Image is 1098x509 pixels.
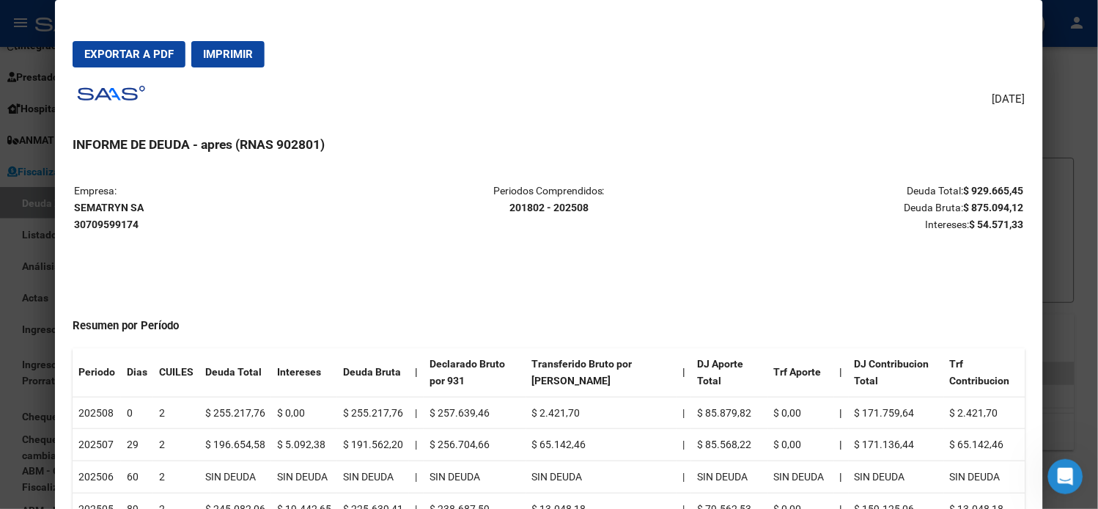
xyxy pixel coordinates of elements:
[271,397,337,429] td: $ 0,00
[834,348,849,397] th: |
[424,429,526,461] td: $ 256.704,66
[677,397,691,429] td: |
[424,397,526,429] td: $ 257.639,46
[121,397,153,429] td: 0
[153,461,199,494] td: 2
[73,135,1025,154] h3: INFORME DE DEUDA - apres (RNAS 902801)
[199,429,271,461] td: $ 196.654,58
[526,348,677,397] th: Transferido Bruto por [PERSON_NAME]
[691,461,768,494] td: SIN DEUDA
[73,397,121,429] td: 202508
[271,348,337,397] th: Intereses
[203,48,253,61] span: Imprimir
[271,429,337,461] td: $ 5.092,38
[199,461,271,494] td: SIN DEUDA
[691,397,768,429] td: $ 85.879,82
[944,429,1025,461] td: $ 65.142,46
[849,348,945,397] th: DJ Contribucion Total
[1048,459,1083,494] iframe: Intercom live chat
[526,461,677,494] td: SIN DEUDA
[409,429,424,461] td: |
[73,318,1025,334] h4: Resumen por Período
[964,202,1024,213] strong: $ 875.094,12
[944,348,1025,397] th: Trf Contribucion
[677,461,691,494] td: |
[271,461,337,494] td: SIN DEUDA
[834,461,849,494] th: |
[337,348,409,397] th: Deuda Bruta
[153,348,199,397] th: CUILES
[73,348,121,397] th: Periodo
[768,348,834,397] th: Trf Aporte
[944,461,1025,494] td: SIN DEUDA
[337,397,409,429] td: $ 255.217,76
[849,397,945,429] td: $ 171.759,64
[84,48,174,61] span: Exportar a PDF
[424,348,526,397] th: Declarado Bruto por 931
[944,397,1025,429] td: $ 2.421,70
[768,397,834,429] td: $ 0,00
[509,202,589,213] strong: 201802 - 202508
[849,429,945,461] td: $ 171.136,44
[708,183,1024,232] p: Deuda Total: Deuda Bruta: Intereses:
[834,429,849,461] th: |
[121,461,153,494] td: 60
[74,183,390,232] p: Empresa:
[964,185,1024,197] strong: $ 929.665,45
[526,397,677,429] td: $ 2.421,70
[677,429,691,461] td: |
[191,41,265,67] button: Imprimir
[409,397,424,429] td: |
[424,461,526,494] td: SIN DEUDA
[970,219,1024,230] strong: $ 54.571,33
[199,397,271,429] td: $ 255.217,76
[409,348,424,397] th: |
[73,461,121,494] td: 202506
[391,183,707,216] p: Periodos Comprendidos:
[992,91,1025,108] span: [DATE]
[153,429,199,461] td: 2
[691,429,768,461] td: $ 85.568,22
[526,429,677,461] td: $ 65.142,46
[73,429,121,461] td: 202507
[677,348,691,397] th: |
[337,429,409,461] td: $ 191.562,20
[691,348,768,397] th: DJ Aporte Total
[121,429,153,461] td: 29
[834,397,849,429] th: |
[849,461,945,494] td: SIN DEUDA
[199,348,271,397] th: Deuda Total
[409,461,424,494] td: |
[73,41,185,67] button: Exportar a PDF
[121,348,153,397] th: Dias
[153,397,199,429] td: 2
[74,202,144,230] strong: SEMATRYN SA 30709599174
[768,461,834,494] td: SIN DEUDA
[768,429,834,461] td: $ 0,00
[337,461,409,494] td: SIN DEUDA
